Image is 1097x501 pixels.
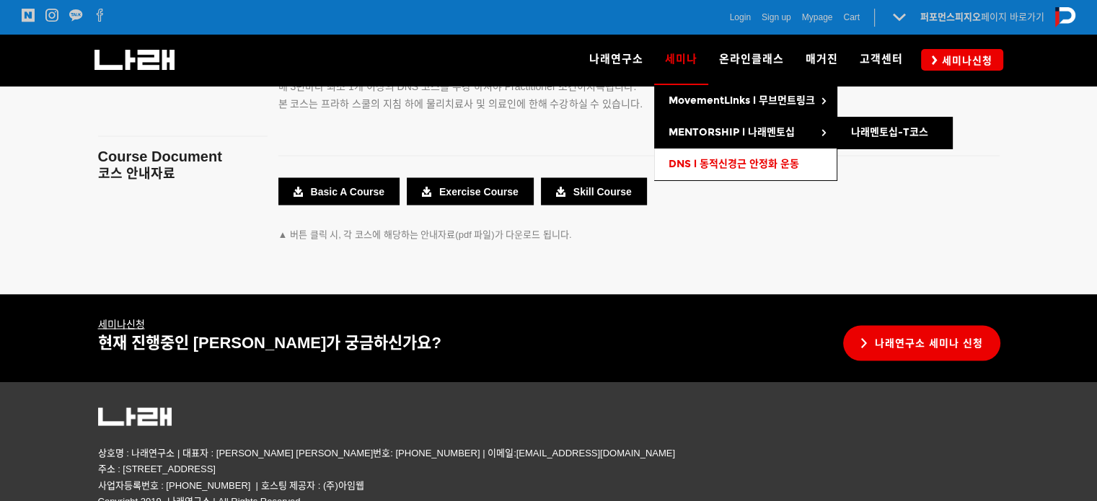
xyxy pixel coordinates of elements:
span: 나래연구소 [589,53,643,66]
span: 온라인클래스 [719,53,784,66]
a: 온라인클래스 [708,35,795,85]
a: MENTORSHIP l 나래멘토십 [654,117,837,148]
p: 사업자등록번호 : [PHONE_NUMBER] | 호스팅 제공자 : (주)아임웹 [98,477,1000,493]
a: Cart [843,10,860,25]
span: ▲ 버튼 클릭 시, 각 코스에 해당하는 안내자료(pdf 파일)가 다운로드 됩니다. [278,229,572,239]
span: 세미나 [665,48,697,71]
u: 신청 [98,318,145,329]
span: 코스 안내자료 [98,166,175,180]
a: 세미나 [654,35,708,85]
a: Mypage [802,10,833,25]
p: 상호명 : 나래연구소 | 대표자 : [PERSON_NAME] [PERSON_NAME]번호: [PHONE_NUMBER] | 이메일:[EMAIL_ADDRESS][DOMAIN_NA... [98,445,1000,476]
a: 나래연구소 [578,35,654,85]
span: DNS l 동적신경근 안정화 운동 [669,158,799,170]
span: 세미나신청 [938,53,992,68]
span: 고객센터 [860,53,903,66]
a: Basic A Course [278,177,400,205]
span: MENTORSHIP l 나래멘토십 [669,126,795,138]
a: MovementLinks l 무브먼트링크 [654,85,837,117]
a: Sign up [762,10,791,25]
a: 나래연구소 세미나 신청 [843,325,1001,360]
span: 나래멘토십-T코스 [851,126,928,138]
strong: 퍼포먼스피지오 [920,12,981,22]
a: 퍼포먼스피지오페이지 바로가기 [920,12,1044,22]
span: 지속됩니다. [586,80,636,92]
a: 매거진 [795,35,849,85]
a: Skill Course [541,177,647,205]
span: 본 코스는 프라하 스쿨의 지침 하에 물리치료사 및 의료인에 한해 수강하실 수 있습니다. [278,97,643,109]
a: 나래멘토십-T코스 [837,117,952,148]
span: MovementLinks l 무브먼트링크 [669,94,815,107]
a: 세미나 [98,318,126,329]
span: 매 3년마다 최소 1개 이상의 DNS 코스를 수강 하셔야 Practitioner 조건이 [278,80,587,92]
span: 현재 진행중인 [PERSON_NAME]가 궁금하신가요? [98,333,441,351]
a: Login [730,10,751,25]
span: 매거진 [806,53,838,66]
span: Course Document [98,148,222,164]
a: 고객센터 [849,35,914,85]
a: DNS l 동적신경근 안정화 운동 [654,148,837,180]
a: Exercise Course [407,177,534,205]
img: 5c63318082161.png [98,407,172,426]
a: 세미나신청 [921,49,1003,70]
